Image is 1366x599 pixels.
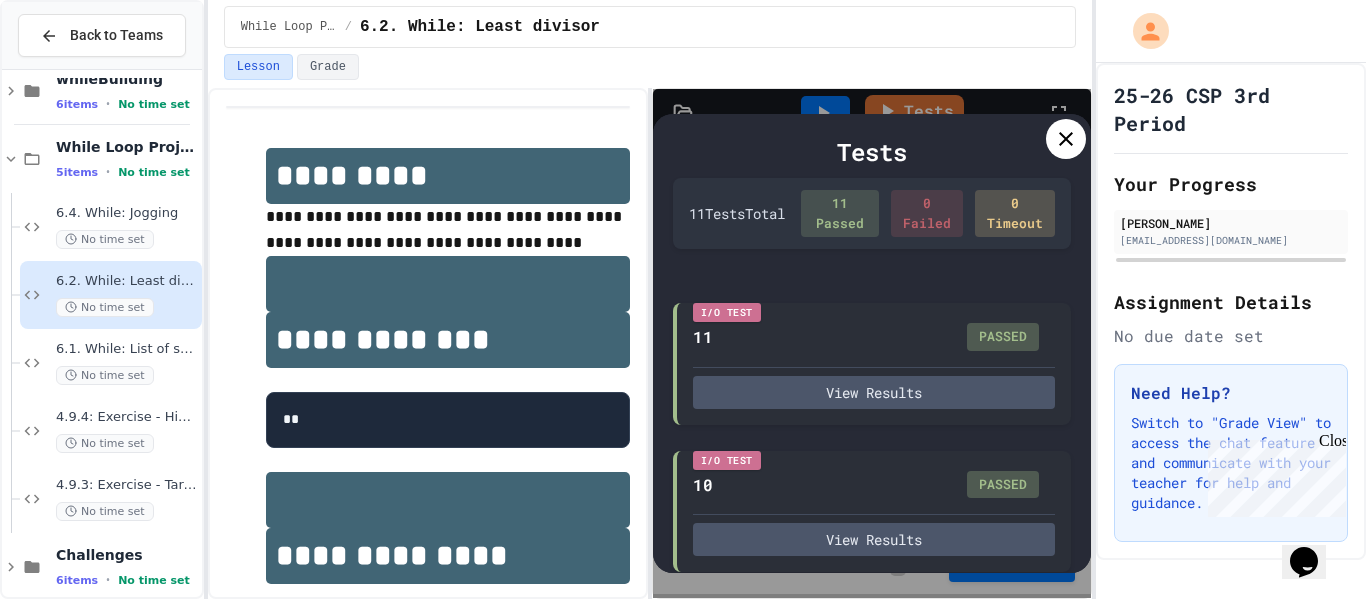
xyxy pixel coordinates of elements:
span: No time set [56,298,154,317]
iframe: chat widget [1200,432,1346,517]
h3: Need Help? [1131,381,1331,405]
div: 11 Passed [801,190,879,237]
span: • [106,572,110,588]
button: Lesson [224,54,293,80]
div: Tests [673,134,1071,170]
button: Grade [297,54,359,80]
span: No time set [118,98,190,111]
div: 11 Test s Total [689,203,785,224]
div: 0 Failed [891,190,963,237]
span: No time set [56,230,154,249]
span: No time set [118,166,190,179]
h2: Your Progress [1114,170,1348,198]
span: While Loop Projects [241,19,337,35]
span: 6.4. While: Jogging [56,205,198,222]
span: 6 items [56,574,98,587]
span: Challenges [56,546,198,564]
span: No time set [56,366,154,385]
span: No time set [56,502,154,521]
div: Chat with us now!Close [8,8,138,127]
div: 10 [693,473,713,497]
iframe: chat widget [1282,519,1346,579]
span: / [345,19,352,35]
span: 6.1. While: List of squares [56,341,198,358]
span: whileBuilding [56,70,198,88]
span: • [106,96,110,112]
button: Back to Teams [18,14,186,57]
div: [EMAIL_ADDRESS][DOMAIN_NAME] [1120,233,1342,248]
div: PASSED [967,323,1039,351]
h1: 25-26 CSP 3rd Period [1114,81,1348,137]
div: [PERSON_NAME] [1120,214,1342,232]
div: My Account [1112,8,1174,54]
span: 5 items [56,166,98,179]
span: 4.9.4: Exercise - Higher or Lower I [56,409,198,426]
span: No time set [56,434,154,453]
span: • [106,164,110,180]
span: 6 items [56,98,98,111]
div: PASSED [967,471,1039,499]
p: Switch to "Grade View" to access the chat feature and communicate with your teacher for help and ... [1131,413,1331,513]
div: 0 Timeout [975,190,1055,237]
span: 6.2. While: Least divisor [56,273,198,290]
button: View Results [693,376,1055,409]
div: I/O Test [693,451,761,470]
span: 6.2. While: Least divisor [360,15,600,39]
div: 11 [693,325,713,349]
span: Back to Teams [70,25,163,46]
span: No time set [118,574,190,587]
div: I/O Test [693,303,761,322]
span: 4.9.3: Exercise - Target Sum [56,477,198,494]
button: View Results [693,523,1055,556]
h2: Assignment Details [1114,288,1348,316]
div: No due date set [1114,324,1348,348]
span: While Loop Projects [56,138,198,156]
